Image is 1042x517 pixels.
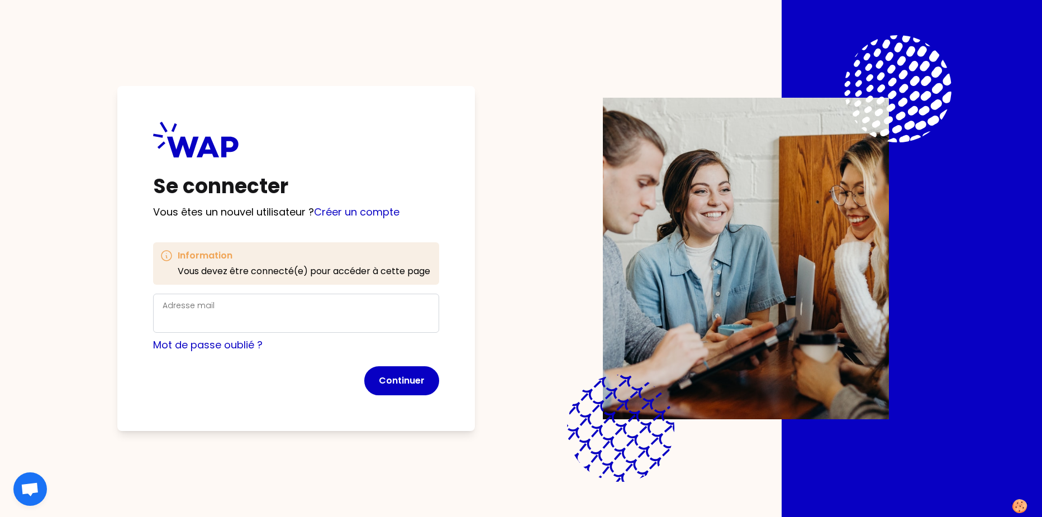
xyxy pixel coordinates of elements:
[603,98,889,419] img: Description
[364,366,439,395] button: Continuer
[178,249,430,262] h3: Information
[153,175,439,198] h1: Se connecter
[13,472,47,506] div: Ouvrir le chat
[314,205,399,219] a: Créer un compte
[163,300,215,311] label: Adresse mail
[178,265,430,278] p: Vous devez être connecté(e) pour accéder à cette page
[153,204,439,220] p: Vous êtes un nouvel utilisateur ?
[153,338,263,352] a: Mot de passe oublié ?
